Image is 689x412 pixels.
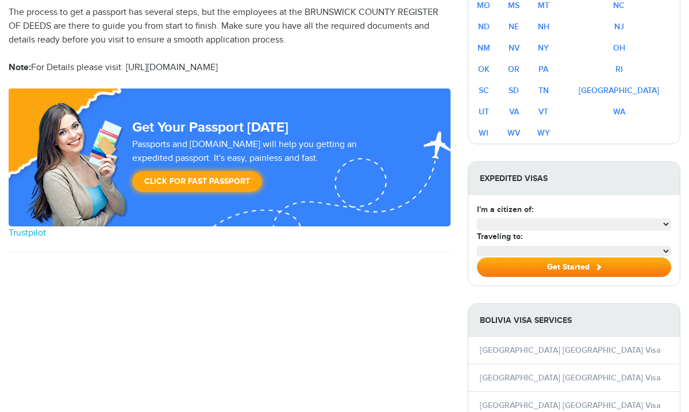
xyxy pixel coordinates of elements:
[538,22,549,32] a: NH
[538,64,548,74] a: PA
[479,107,489,117] a: UT
[478,64,490,74] a: OK
[509,43,519,53] a: NV
[579,86,659,95] a: [GEOGRAPHIC_DATA]
[478,43,490,53] a: NM
[480,401,661,410] a: [GEOGRAPHIC_DATA] [GEOGRAPHIC_DATA] Visa
[9,61,451,75] p: For Details please visit: [URL][DOMAIN_NAME]
[478,22,490,32] a: ND
[132,119,288,136] strong: Get Your Passport [DATE]
[613,43,625,53] a: OH
[614,22,624,32] a: NJ
[468,162,680,195] strong: Expedited Visas
[9,62,31,73] strong: Note:
[538,86,549,95] a: TN
[538,107,548,117] a: VT
[537,128,550,138] a: WY
[507,128,520,138] a: WV
[509,22,519,32] a: NE
[9,228,46,238] a: Trustpilot
[477,230,522,242] label: Traveling to:
[509,107,519,117] a: VA
[480,373,661,383] a: [GEOGRAPHIC_DATA] [GEOGRAPHIC_DATA] Visa
[9,6,451,47] p: The process to get a passport has several steps, but the employees at the BRUNSWICK COUNTY REGIST...
[477,257,671,277] button: Get Started
[480,345,661,355] a: [GEOGRAPHIC_DATA] [GEOGRAPHIC_DATA] Visa
[613,107,625,117] a: WA
[132,171,262,192] a: Click for Fast Passport
[477,1,490,10] a: MO
[613,1,625,10] a: NC
[538,1,549,10] a: MT
[479,86,489,95] a: SC
[128,138,403,198] div: Passports and [DOMAIN_NAME] will help you getting an expedited passport. It's easy, painless and ...
[477,203,533,215] label: I'm a citizen of:
[538,43,549,53] a: NY
[615,64,623,74] a: RI
[508,1,519,10] a: MS
[468,304,680,337] strong: Bolivia Visa Services
[508,64,519,74] a: OR
[509,86,519,95] a: SD
[479,128,488,138] a: WI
